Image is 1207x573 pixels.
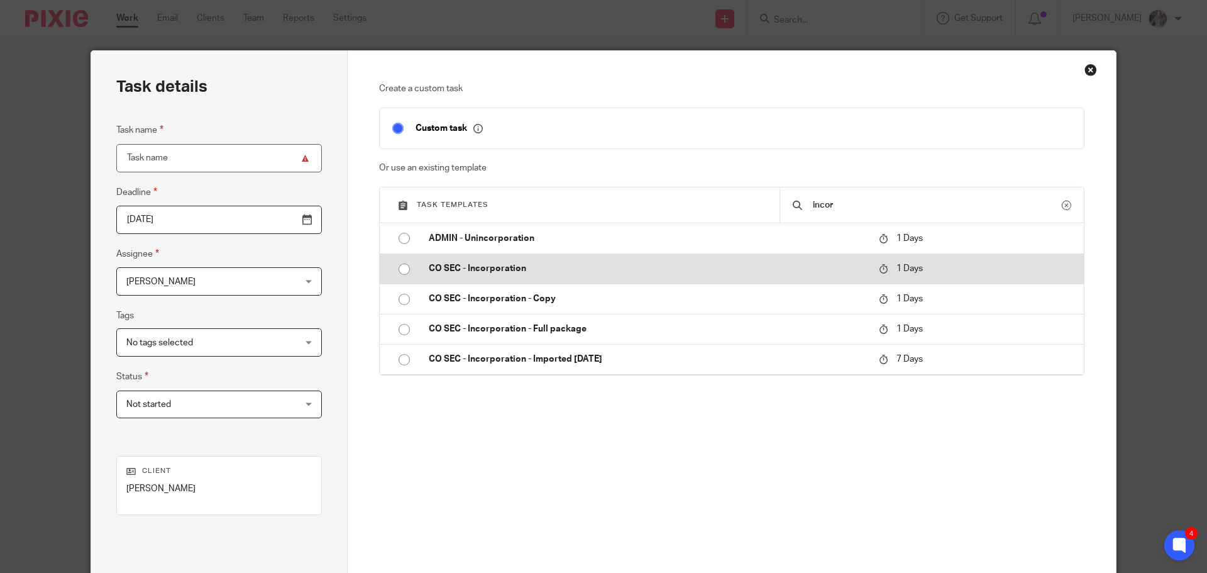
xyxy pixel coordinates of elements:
p: Client [126,466,312,476]
h2: Task details [116,76,207,97]
label: Assignee [116,247,159,261]
span: 1 Days [896,325,923,333]
span: Task templates [417,201,488,208]
span: Not started [126,400,171,409]
label: Task name [116,123,163,137]
span: [PERSON_NAME] [126,277,196,286]
input: Search... [812,198,1062,212]
p: Create a custom task [379,82,1085,95]
p: CO SEC - Incorporation - Imported [DATE] [429,353,866,365]
p: CO SEC - Incorporation - Full package [429,323,866,335]
p: [PERSON_NAME] [126,482,312,495]
p: Or use an existing template [379,162,1085,174]
input: Pick a date [116,206,322,234]
span: 7 Days [896,355,923,364]
p: CO SEC - Incorporation [429,262,866,275]
div: Close this dialog window [1084,64,1097,76]
label: Tags [116,309,134,322]
p: Custom task [416,123,483,134]
span: 1 Days [896,264,923,273]
p: ADMIN - Unincorporation [429,232,866,245]
span: 1 Days [896,294,923,303]
input: Task name [116,144,322,172]
label: Status [116,369,148,384]
span: No tags selected [126,338,193,347]
p: CO SEC - Incorporation - Copy [429,292,866,305]
div: 4 [1185,527,1198,540]
span: 1 Days [896,234,923,243]
label: Deadline [116,185,157,199]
